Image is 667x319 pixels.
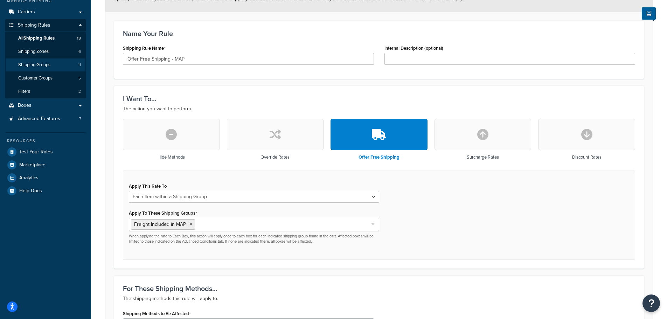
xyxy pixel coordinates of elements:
[5,138,86,144] div: Resources
[359,155,399,160] h3: Offer Free Shipping
[77,35,81,41] span: 13
[78,49,81,55] span: 6
[19,188,42,194] span: Help Docs
[123,285,635,292] h3: For These Shipping Methods...
[572,155,602,160] h3: Discount Rates
[642,7,656,20] button: Show Help Docs
[5,85,86,98] a: Filters2
[79,116,81,122] span: 7
[123,95,635,103] h3: I Want To...
[78,62,81,68] span: 11
[19,162,46,168] span: Marketplace
[5,72,86,85] a: Customer Groups5
[5,19,86,32] a: Shipping Rules
[5,146,86,158] a: Test Your Rates
[384,46,443,51] label: Internal Description (optional)
[18,62,50,68] span: Shipping Groups
[18,103,32,109] span: Boxes
[129,183,167,189] label: Apply This Rate To
[5,58,86,71] li: Shipping Groups
[260,155,290,160] h3: Override Rates
[123,294,635,303] p: The shipping methods this rule will apply to.
[467,155,499,160] h3: Surcharge Rates
[5,159,86,171] a: Marketplace
[18,22,50,28] span: Shipping Rules
[78,89,81,95] span: 2
[5,185,86,197] a: Help Docs
[5,99,86,112] a: Boxes
[158,155,185,160] h3: Hide Methods
[78,75,81,81] span: 5
[19,175,39,181] span: Analytics
[134,221,186,228] span: Freight Included in MAP
[123,46,166,51] label: Shipping Rule Name
[5,58,86,71] a: Shipping Groups11
[5,112,86,125] a: Advanced Features7
[5,85,86,98] li: Filters
[5,45,86,58] li: Shipping Zones
[18,49,49,55] span: Shipping Zones
[123,311,191,317] label: Shipping Methods to Be Affected
[5,172,86,184] a: Analytics
[18,116,60,122] span: Advanced Features
[18,75,53,81] span: Customer Groups
[5,72,86,85] li: Customer Groups
[129,210,197,216] label: Apply To These Shipping Groups
[5,45,86,58] a: Shipping Zones6
[19,149,53,155] span: Test Your Rates
[642,294,660,312] button: Open Resource Center
[18,89,30,95] span: Filters
[18,35,55,41] span: All Shipping Rules
[129,234,379,244] p: When applying the rate to Each Box, this action will apply once to each box for each indicated sh...
[123,105,635,113] p: The action you want to perform.
[5,32,86,45] a: AllShipping Rules13
[18,9,35,15] span: Carriers
[5,19,86,99] li: Shipping Rules
[5,112,86,125] li: Advanced Features
[5,6,86,19] a: Carriers
[123,30,635,37] h3: Name Your Rule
